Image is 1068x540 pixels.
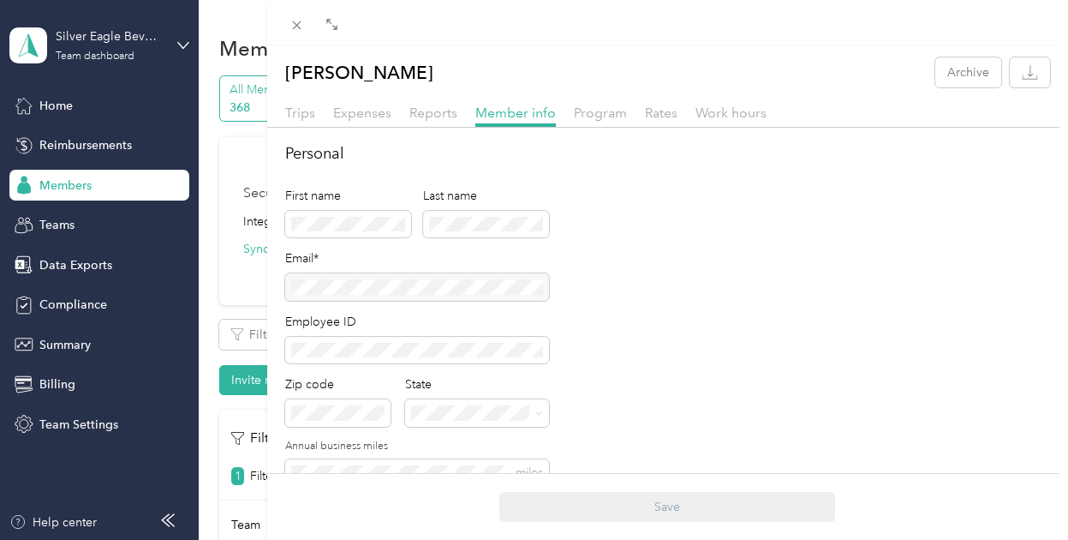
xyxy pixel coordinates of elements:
[285,249,549,267] div: Email*
[475,105,556,121] span: Member info
[285,187,411,205] div: First name
[285,105,315,121] span: Trips
[333,105,391,121] span: Expenses
[574,105,627,121] span: Program
[285,313,549,331] div: Employee ID
[409,105,457,121] span: Reports
[405,375,548,393] div: State
[423,187,549,205] div: Last name
[285,439,549,454] label: Annual business miles
[516,465,543,480] span: miles
[972,444,1068,540] iframe: Everlance-gr Chat Button Frame
[285,375,391,393] div: Zip code
[935,57,1001,87] button: Archive
[285,142,1050,165] h2: Personal
[285,57,433,87] p: [PERSON_NAME]
[645,105,677,121] span: Rates
[695,105,767,121] span: Work hours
